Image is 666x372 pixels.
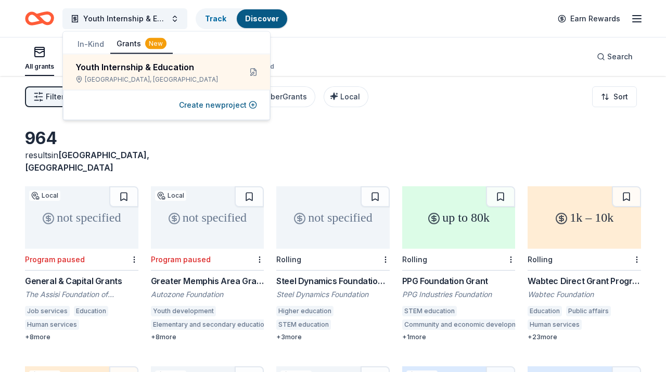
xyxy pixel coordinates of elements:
[75,61,233,73] div: Youth Internship & Education
[276,319,331,330] div: STEM education
[25,149,138,174] div: results
[276,275,390,287] div: Steel Dynamics Foundation Grant
[566,306,611,316] div: Public affairs
[151,289,264,300] div: Autozone Foundation
[25,186,138,341] a: not specifiedLocalProgram pausedGeneral & Capital GrantsThe Assisi Foundation of Memphis, Inc.Job...
[25,42,54,76] button: All grants
[528,186,641,341] a: 1k – 10kRollingWabtec Direct Grant ProgramWabtec FoundationEducationPublic affairsHuman servicesA...
[29,190,60,201] div: Local
[25,6,54,31] a: Home
[83,12,166,25] span: Youth Internship & Education
[402,289,516,300] div: PPG Industries Foundation
[528,275,641,287] div: Wabtec Direct Grant Program
[205,14,226,23] a: Track
[245,14,279,23] a: Discover
[62,8,187,29] button: Youth Internship & Education
[261,91,307,103] div: CyberGrants
[528,306,562,316] div: Education
[25,306,70,316] div: Job services
[402,186,516,249] div: up to 80k
[25,319,79,330] div: Human services
[74,306,108,316] div: Education
[402,275,516,287] div: PPG Foundation Grant
[276,333,390,341] div: + 3 more
[528,255,553,264] div: Rolling
[324,86,368,107] button: Local
[151,255,211,264] div: Program paused
[552,9,626,28] a: Earn Rewards
[251,86,315,107] button: CyberGrants
[402,186,516,341] a: up to 80kRollingPPG Foundation GrantPPG Industries FoundationSTEM educationCommunity and economic...
[25,150,149,173] span: in
[25,150,149,173] span: [GEOGRAPHIC_DATA], [GEOGRAPHIC_DATA]
[592,86,637,107] button: Sort
[145,38,166,49] div: New
[276,289,390,300] div: Steel Dynamics Foundation
[528,186,641,249] div: 1k – 10k
[586,319,631,330] div: Adult literacy
[71,35,110,54] button: In-Kind
[151,306,216,316] div: Youth development
[276,186,390,249] div: not specified
[25,255,85,264] div: Program paused
[25,275,138,287] div: General & Capital Grants
[46,91,64,103] span: Filter
[402,306,457,316] div: STEM education
[179,99,257,111] button: Create newproject
[151,333,264,341] div: + 8 more
[151,186,264,249] div: not specified
[151,186,264,341] a: not specifiedLocalProgram pausedGreater Memphis Area GrantsAutozone FoundationYouth developmentEl...
[75,75,233,84] div: [GEOGRAPHIC_DATA], [GEOGRAPHIC_DATA]
[402,319,530,330] div: Community and economic development
[151,275,264,287] div: Greater Memphis Area Grants
[276,186,390,341] a: not specifiedRollingSteel Dynamics Foundation GrantSteel Dynamics FoundationHigher educationSTEM ...
[25,289,138,300] div: The Assisi Foundation of Memphis, Inc.
[155,190,186,201] div: Local
[151,319,270,330] div: Elementary and secondary education
[528,319,582,330] div: Human services
[607,50,633,63] span: Search
[25,62,54,71] div: All grants
[196,8,288,29] button: TrackDiscover
[588,46,641,67] button: Search
[528,289,641,300] div: Wabtec Foundation
[402,255,427,264] div: Rolling
[276,255,301,264] div: Rolling
[25,86,72,107] button: Filter1
[528,333,641,341] div: + 23 more
[613,91,628,103] span: Sort
[276,306,334,316] div: Higher education
[25,333,138,341] div: + 8 more
[25,186,138,249] div: not specified
[340,92,360,101] span: Local
[25,128,138,149] div: 964
[110,34,173,54] button: Grants
[402,333,516,341] div: + 1 more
